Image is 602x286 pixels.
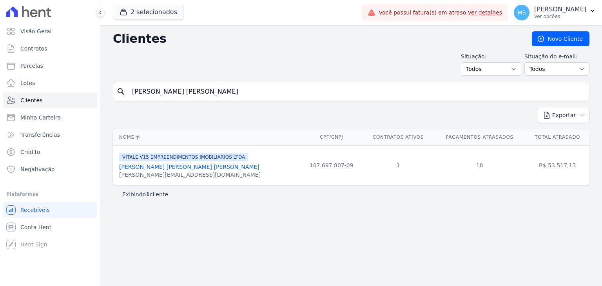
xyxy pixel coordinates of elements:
span: Recebíveis [20,206,50,214]
button: 2 selecionados [113,5,184,20]
span: Visão Geral [20,27,52,35]
label: Situação: [461,52,521,61]
p: Ver opções [534,13,586,20]
a: Lotes [3,75,97,91]
a: Ver detalhes [468,9,502,16]
span: Lotes [20,79,35,87]
a: Conta Hent [3,219,97,235]
div: Plataformas [6,190,94,199]
button: Exportar [538,108,589,123]
span: Você possui fatura(s) em atraso. [379,9,502,17]
span: Conta Hent [20,223,51,231]
h2: Clientes [113,32,519,46]
td: 1 [363,145,434,185]
a: Parcelas [3,58,97,74]
td: R$ 53.517,13 [525,145,589,185]
a: Crédito [3,144,97,160]
span: Clientes [20,96,42,104]
span: Contratos [20,45,47,52]
b: 1 [146,191,150,197]
td: 18 [434,145,526,185]
p: Exibindo cliente [122,190,168,198]
button: MS [PERSON_NAME] Ver opções [508,2,602,24]
a: Novo Cliente [532,31,589,46]
a: Transferências [3,127,97,143]
span: Minha Carteira [20,114,61,121]
span: Parcelas [20,62,43,70]
th: Total Atrasado [525,129,589,145]
label: Situação do e-mail: [524,52,589,61]
input: Buscar por nome, CPF ou e-mail [127,84,586,100]
span: MS [518,10,526,15]
i: search [116,87,126,96]
span: Negativação [20,165,55,173]
th: Pagamentos Atrasados [434,129,526,145]
div: [PERSON_NAME][EMAIL_ADDRESS][DOMAIN_NAME] [119,171,261,179]
span: Crédito [20,148,40,156]
a: Clientes [3,92,97,108]
a: Recebíveis [3,202,97,218]
a: Negativação [3,161,97,177]
a: Minha Carteira [3,110,97,125]
th: CPF/CNPJ [300,129,363,145]
a: Contratos [3,41,97,56]
a: Visão Geral [3,24,97,39]
th: Contratos Ativos [363,129,434,145]
p: [PERSON_NAME] [534,5,586,13]
span: VITALE V15 EMPREENDIMENTOS IMOBILIARIOS LTDA [119,153,248,161]
th: Nome [113,129,300,145]
a: [PERSON_NAME] [PERSON_NAME] [PERSON_NAME] [119,164,259,170]
span: Transferências [20,131,60,139]
td: 107.697.807-09 [300,145,363,185]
